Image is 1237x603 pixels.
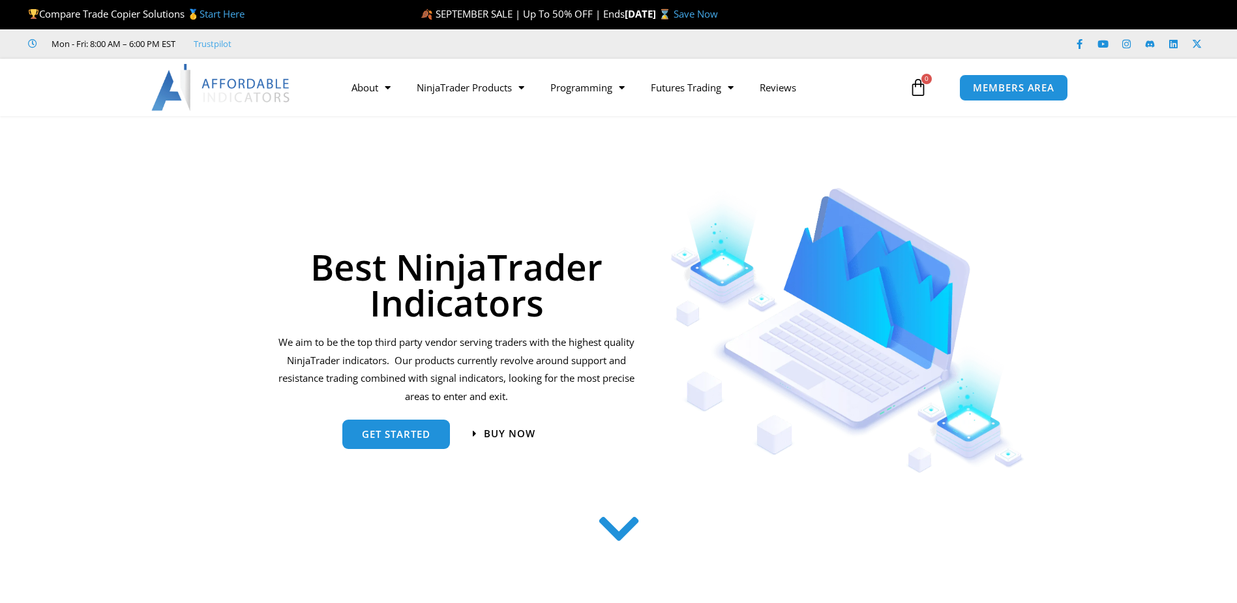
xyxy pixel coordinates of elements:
img: 🏆 [29,9,38,19]
span: Compare Trade Copier Solutions 🥇 [28,7,245,20]
a: Programming [537,72,638,102]
a: Start Here [200,7,245,20]
a: Reviews [747,72,809,102]
nav: Menu [338,72,906,102]
strong: [DATE] ⌛ [625,7,674,20]
a: About [338,72,404,102]
a: Save Now [674,7,718,20]
span: Mon - Fri: 8:00 AM – 6:00 PM EST [48,36,175,52]
a: Buy now [473,429,535,439]
span: MEMBERS AREA [973,83,1054,93]
a: get started [342,420,450,449]
img: Indicators 1 | Affordable Indicators – NinjaTrader [670,188,1024,473]
p: We aim to be the top third party vendor serving traders with the highest quality NinjaTrader indi... [276,333,637,406]
span: 0 [921,74,932,84]
span: Buy now [484,429,535,439]
a: 0 [889,69,947,106]
a: NinjaTrader Products [404,72,537,102]
a: Futures Trading [638,72,747,102]
span: get started [362,429,430,439]
img: LogoAI | Affordable Indicators – NinjaTrader [151,64,291,111]
a: Trustpilot [194,36,231,52]
h1: Best NinjaTrader Indicators [276,249,637,320]
span: 🍂 SEPTEMBER SALE | Up To 50% OFF | Ends [421,7,625,20]
a: MEMBERS AREA [959,74,1068,101]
